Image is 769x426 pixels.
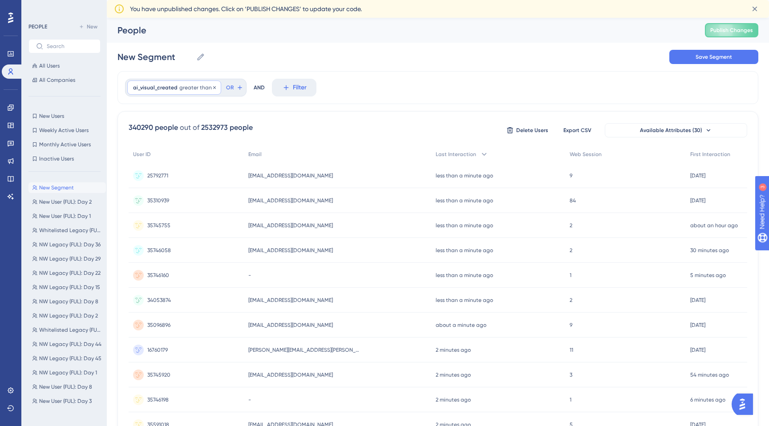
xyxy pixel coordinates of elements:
button: NW Legacy (FUL): Day 8 [28,296,106,307]
span: New [87,23,97,30]
span: NW Legacy (FUL): Day 8 [39,298,98,305]
button: Delete Users [505,123,550,137]
span: Weekly Active Users [39,127,89,134]
button: Save Segment [669,50,758,64]
button: Monthly Active Users [28,139,101,150]
time: [DATE] [690,347,705,353]
span: [EMAIL_ADDRESS][DOMAIN_NAME] [248,172,333,179]
time: 54 minutes ago [690,372,729,378]
span: Available Attributes (30) [640,127,702,134]
span: 1 [570,396,571,403]
div: 2532973 people [201,122,253,133]
span: 35746058 [147,247,171,254]
span: You have unpublished changes. Click on ‘PUBLISH CHANGES’ to update your code. [130,4,362,14]
span: 35745920 [147,371,170,378]
button: NW Legacy (FUL): Day 15 [28,282,106,293]
span: 9 [570,172,572,179]
input: Search [47,43,93,49]
time: 5 minutes ago [690,272,726,278]
span: All Companies [39,76,75,84]
time: 30 minutes ago [690,247,729,253]
button: New User (FUL): Day 3 [28,396,106,406]
span: 3 [570,371,572,378]
span: [EMAIL_ADDRESS][DOMAIN_NAME] [248,197,333,204]
span: [EMAIL_ADDRESS][DOMAIN_NAME] [248,222,333,229]
span: 35096896 [147,322,170,329]
button: Whitelisted Legacy (FUL): Day 2 [28,225,106,236]
button: OR [225,80,244,95]
button: NW Legacy (FUL): Day 45 [28,353,106,364]
span: New User (FUL): Day 3 [39,398,92,405]
span: Whitelisted Legacy (FUL): Day 2 [39,227,102,234]
span: [PERSON_NAME][EMAIL_ADDRESS][PERSON_NAME][DOMAIN_NAME] [248,346,360,354]
time: less than a minute ago [436,173,493,179]
button: NW Legacy (FUL): Day 44 [28,339,106,350]
button: New User (FUL): Day 8 [28,382,106,392]
span: 35745755 [147,222,170,229]
span: NW Legacy (FUL): Day 2 [39,312,98,319]
button: NW Legacy (FUL): Day 1 [28,367,106,378]
time: less than a minute ago [436,297,493,303]
span: New User (FUL): Day 8 [39,383,92,390]
span: - [248,272,251,279]
button: All Users [28,60,101,71]
span: First Interaction [690,151,730,158]
button: Weekly Active Users [28,125,101,136]
span: Whitelisted Legacy (FUL): Day 1 [39,326,102,334]
button: Filter [272,79,316,96]
span: ai_visual_created [133,84,178,91]
span: Export CSV [563,127,591,134]
button: Whitelisted Legacy (FUL): Day 1 [28,325,106,335]
span: Web Session [570,151,602,158]
span: Filter [293,82,307,93]
span: greater than [179,84,212,91]
span: [EMAIL_ADDRESS][DOMAIN_NAME] [248,247,333,254]
button: Publish Changes [705,23,758,37]
time: less than a minute ago [436,197,493,204]
time: 2 minutes ago [436,397,471,403]
span: NW Legacy (FUL): Day 22 [39,269,101,277]
div: 3 [62,4,65,12]
span: 2 [570,297,572,304]
span: Delete Users [516,127,548,134]
span: 34053874 [147,297,171,304]
span: New Users [39,113,64,120]
span: All Users [39,62,60,69]
span: 2 [570,247,572,254]
span: NW Legacy (FUL): Day 36 [39,241,101,248]
button: New [76,21,101,32]
span: New User (FUL): Day 1 [39,213,91,220]
span: Publish Changes [710,27,753,34]
span: Need Help? [21,2,56,13]
span: [EMAIL_ADDRESS][DOMAIN_NAME] [248,322,333,329]
button: All Companies [28,75,101,85]
button: New Users [28,111,101,121]
span: New User (FUL): Day 2 [39,198,92,205]
span: New Segment [39,184,74,191]
time: 6 minutes ago [690,397,725,403]
span: Save Segment [696,53,732,60]
span: [EMAIL_ADDRESS][DOMAIN_NAME] [248,297,333,304]
span: Email [248,151,262,158]
span: 84 [570,197,576,204]
div: AND [254,79,265,96]
time: 2 minutes ago [436,347,471,353]
button: NW Legacy (FUL): Day 36 [28,239,106,250]
span: NW Legacy (FUL): Day 15 [39,284,100,291]
span: Inactive Users [39,155,74,162]
time: [DATE] [690,322,705,328]
span: 25792771 [147,172,168,179]
span: 9 [570,322,572,329]
time: about a minute ago [436,322,486,328]
button: Export CSV [555,123,599,137]
time: about an hour ago [690,222,738,229]
time: [DATE] [690,197,705,204]
span: User ID [133,151,151,158]
time: [DATE] [690,297,705,303]
span: NW Legacy (FUL): Day 44 [39,341,101,348]
span: Monthly Active Users [39,141,91,148]
button: NW Legacy (FUL): Day 22 [28,268,106,278]
button: Inactive Users [28,153,101,164]
span: 35746160 [147,272,169,279]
